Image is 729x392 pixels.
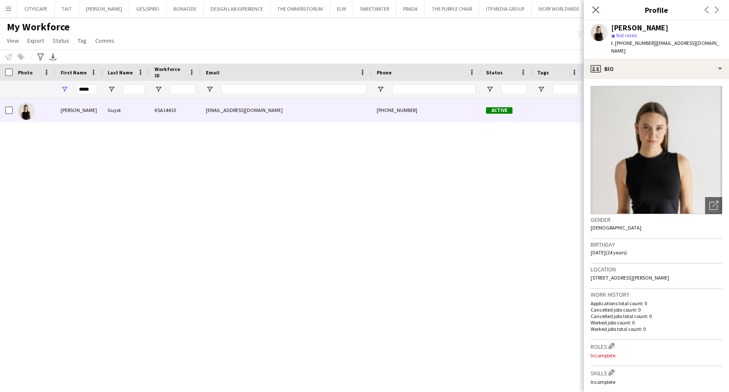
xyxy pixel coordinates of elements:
[479,0,532,17] button: ITP MEDIA GROUP
[591,326,722,332] p: Worked jobs total count: 0
[591,291,722,298] h3: Work history
[95,37,114,44] span: Comms
[591,265,722,273] h3: Location
[149,98,201,122] div: KSA14410
[377,85,384,93] button: Open Filter Menu
[532,0,586,17] button: IVORY WORLDWIDE
[611,40,719,54] span: | [EMAIL_ADDRESS][DOMAIN_NAME]
[206,85,214,93] button: Open Filter Menu
[55,0,79,17] button: TAIT
[591,352,722,359] p: Incomplete
[377,69,392,76] span: Phone
[591,249,627,256] span: [DATE] (24 years)
[204,0,270,17] button: DESIGN LAB EXPERIENCE
[330,0,353,17] button: ELM
[18,0,55,17] button: CITYSCAPE
[553,84,578,94] input: Tags Filter Input
[591,319,722,326] p: Worked jobs count: 0
[7,37,19,44] span: View
[24,35,47,46] a: Export
[392,84,476,94] input: Phone Filter Input
[170,84,196,94] input: Workforce ID Filter Input
[372,98,481,122] div: [PHONE_NUMBER]
[76,84,97,94] input: First Name Filter Input
[155,66,185,79] span: Workforce ID
[591,86,722,214] img: Crew avatar or photo
[206,69,220,76] span: Email
[591,313,722,319] p: Cancelled jobs total count: 0
[108,85,115,93] button: Open Filter Menu
[74,35,90,46] a: Tag
[591,274,669,281] span: [STREET_ADDRESS][PERSON_NAME]
[591,300,722,307] p: Applications total count: 0
[616,32,637,38] span: Not rated
[61,85,68,93] button: Open Filter Menu
[123,84,144,94] input: Last Name Filter Input
[584,59,729,79] div: Bio
[27,37,44,44] span: Export
[78,37,87,44] span: Tag
[425,0,479,17] button: THE PURPLE CHAIR
[221,84,366,94] input: Email Filter Input
[396,0,425,17] button: PRADA
[102,98,149,122] div: Guyot
[61,69,87,76] span: First Name
[486,69,503,76] span: Status
[3,35,22,46] a: View
[56,98,102,122] div: [PERSON_NAME]
[705,197,722,214] div: Open photos pop-in
[35,52,46,62] app-action-btn: Advanced filters
[167,0,204,17] button: BONAFIDE
[591,216,722,224] h3: Gender
[537,69,549,76] span: Tags
[79,0,129,17] button: [PERSON_NAME]
[611,40,656,46] span: t. [PHONE_NUMBER]
[537,85,545,93] button: Open Filter Menu
[155,85,162,93] button: Open Filter Menu
[486,107,512,114] span: Active
[591,307,722,313] p: Cancelled jobs count: 0
[18,69,32,76] span: Photo
[92,35,118,46] a: Comms
[591,224,641,231] span: [DEMOGRAPHIC_DATA]
[611,24,668,32] div: [PERSON_NAME]
[486,85,494,93] button: Open Filter Menu
[591,379,722,385] p: Incomplete
[201,98,372,122] div: [EMAIL_ADDRESS][DOMAIN_NAME]
[48,52,58,62] app-action-btn: Export XLSX
[501,84,527,94] input: Status Filter Input
[18,103,35,120] img: Paola Guyot
[270,0,330,17] button: THE OWNERS FORUM
[108,69,133,76] span: Last Name
[591,241,722,248] h3: Birthday
[591,368,722,377] h3: Skills
[53,37,69,44] span: Status
[7,21,70,33] span: My Workforce
[583,98,635,122] div: Propriano
[353,0,396,17] button: SWEETWATER
[49,35,73,46] a: Status
[129,0,167,17] button: GES/SPIRO
[591,342,722,351] h3: Roles
[584,4,729,15] h3: Profile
